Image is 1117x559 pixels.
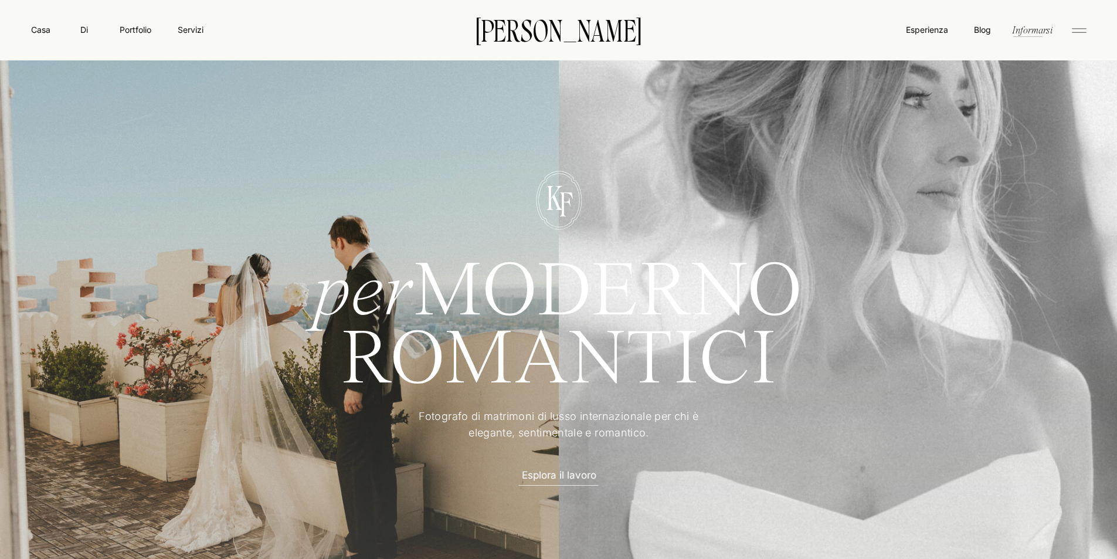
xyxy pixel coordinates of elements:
font: ROMANTICI [341,324,777,401]
a: Informarsi [1012,23,1042,36]
font: MODERNO [414,256,803,333]
font: [PERSON_NAME] [476,14,641,50]
a: Esplora il lavoro [508,468,610,480]
font: Esperienza [906,25,948,35]
font: F [559,185,573,226]
a: Esperienza [904,23,949,36]
font: Servizi [178,25,203,35]
a: Portfolio [114,23,156,36]
font: K [546,179,563,220]
font: Informarsi [1012,26,1053,36]
font: Esplora il lavoro [522,469,596,481]
a: [PERSON_NAME] [458,17,660,42]
font: Casa [31,25,50,35]
font: Portfolio [120,25,151,35]
font: Blog [974,25,991,35]
a: Blog [971,23,993,35]
font: per [314,256,414,333]
font: Di [80,25,88,35]
a: Casa [27,23,54,36]
a: Di [71,23,97,35]
a: Servizi [173,23,208,36]
font: Fotografo di matrimoni di lusso internazionale per chi è elegante, sentimentale e romantico. [419,410,698,439]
